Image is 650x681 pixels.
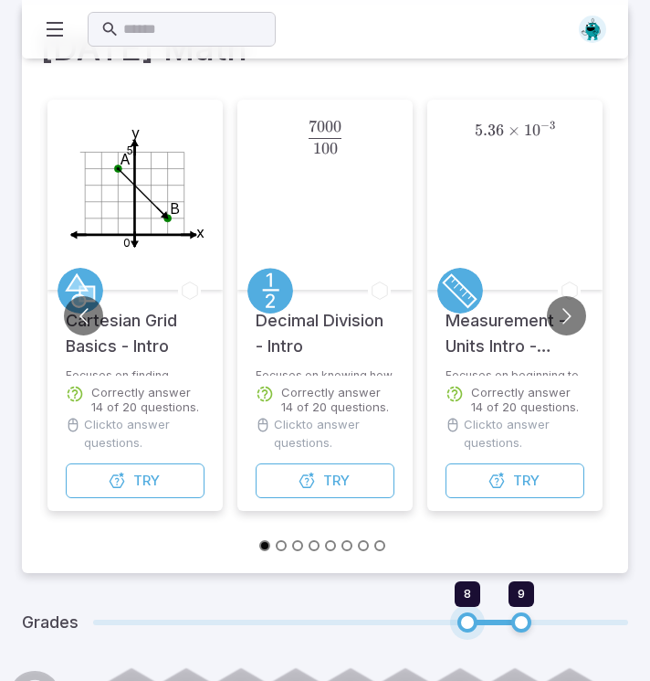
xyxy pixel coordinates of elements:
button: Go to slide 3 [292,540,303,551]
text: B [170,199,180,218]
text: y [131,123,140,142]
button: Go to slide 8 [374,540,385,551]
button: Go to slide 1 [259,540,270,551]
img: octagon.svg [579,16,606,43]
p: Click to answer questions. [464,416,584,452]
button: Go to slide 6 [341,540,352,551]
button: Try [256,463,394,498]
span: 3 [550,118,555,131]
h5: Decimal Division - Intro [256,290,394,359]
button: Go to next slide [547,296,586,335]
button: Go to slide 4 [309,540,320,551]
span: Try [323,471,350,491]
text: x [196,223,204,241]
h5: Measurement - Units Intro - Metric [446,290,584,359]
p: Correctly answer 14 of 20 questions. [91,385,204,414]
span: − [540,118,550,131]
text: 5 [127,144,133,157]
h5: Cartesian Grid Basics - Intro [66,290,204,359]
span: × [508,121,520,140]
p: Correctly answer 14 of 20 questions. [471,385,584,414]
text: A [120,150,131,168]
button: Go to slide 2 [276,540,287,551]
span: ​ [341,121,343,143]
span: Try [513,471,540,491]
text: 0 [123,236,131,250]
span: 8 [464,586,471,601]
p: Focuses on finding coordinates on the cartesian grid. [66,368,204,376]
button: Go to previous slide [64,296,103,335]
h5: Grades [22,610,79,635]
button: Go to slide 7 [358,540,369,551]
a: Fractions/Decimals [247,268,293,314]
p: Click to answer questions. [84,416,204,452]
span: 5.36 [475,121,504,140]
p: Correctly answer 14 of 20 questions. [281,385,394,414]
span: 1 [524,121,532,140]
span: 7000 [309,117,341,136]
button: Go to slide 5 [325,540,336,551]
span: 9 [518,586,525,601]
p: Focuses on knowing how to divide decimal numbers. [256,368,394,376]
p: Click to answer questions. [274,416,394,452]
span: Try [133,471,160,491]
span: 100 [313,139,338,158]
button: Try [446,463,584,498]
span: 0 [532,121,540,140]
a: Metric Units [437,268,483,314]
a: Geometry 2D [58,268,103,314]
p: Focuses on beginning to understand metric units for measurement. [446,368,584,376]
button: Try [66,463,204,498]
